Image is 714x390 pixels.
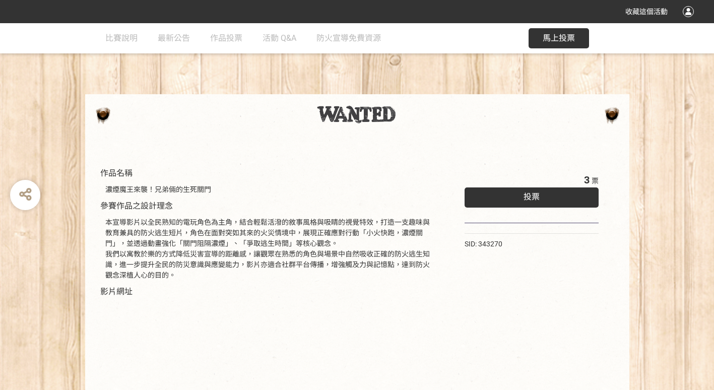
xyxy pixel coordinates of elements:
[316,33,381,43] span: 防火宣導免費資源
[543,33,575,43] span: 馬上投票
[100,201,173,211] span: 參賽作品之設計理念
[100,287,133,296] span: 影片網址
[210,33,242,43] span: 作品投票
[524,192,540,202] span: 投票
[465,240,502,248] span: SID: 343270
[263,33,296,43] span: 活動 Q&A
[158,33,190,43] span: 最新公告
[100,168,133,178] span: 作品名稱
[316,23,381,53] a: 防火宣導免費資源
[263,23,296,53] a: 活動 Q&A
[105,33,138,43] span: 比賽說明
[210,23,242,53] a: 作品投票
[592,177,599,185] span: 票
[105,184,434,195] div: 濃煙魔王來襲！兄弟倆的生死關門
[105,217,434,281] div: 本宣導影片以全民熟知的電玩角色為主角，結合輕鬆活潑的敘事風格與吸睛的視覺特效，打造一支趣味與教育兼具的防火逃生短片，角色在面對突如其來的火災情境中，展現正確應對行動「小火快跑，濃煙關門」，並透過...
[105,23,138,53] a: 比賽說明
[158,23,190,53] a: 最新公告
[625,8,668,16] span: 收藏這個活動
[584,174,590,186] span: 3
[529,28,589,48] button: 馬上投票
